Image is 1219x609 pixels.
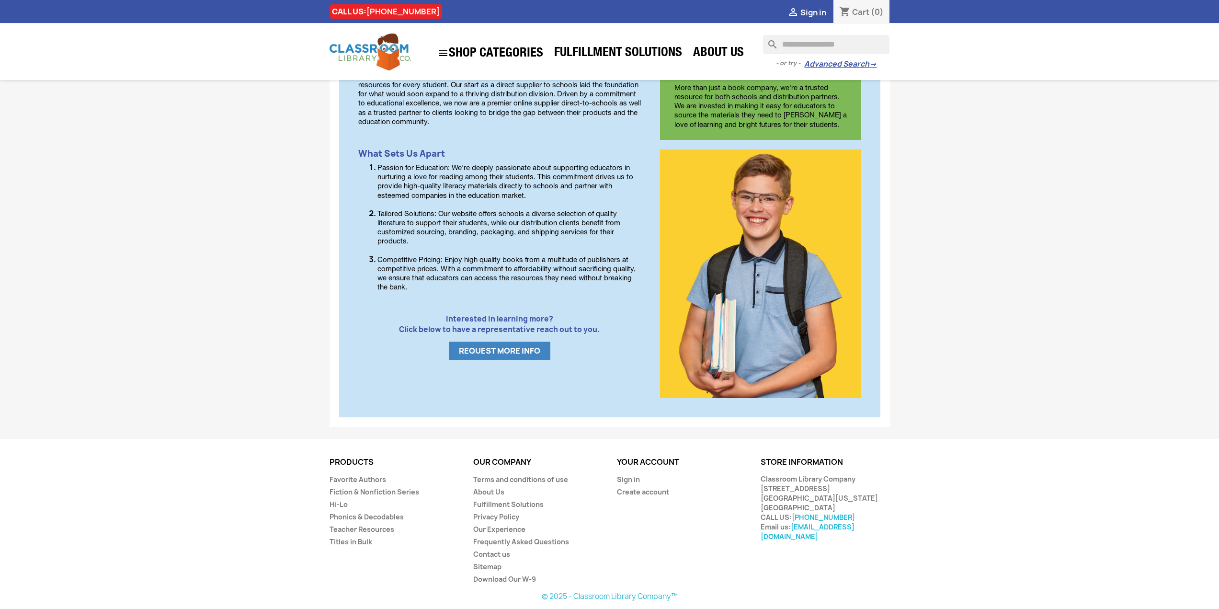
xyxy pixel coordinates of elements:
[674,84,847,130] p: More than just a book company, we're a trusted resource for both schools and distribution partner...
[839,7,851,18] i: shopping_cart
[358,325,641,334] p: Click below to have a representative reach out to you.
[366,6,440,17] a: [PHONE_NUMBER]
[473,550,510,559] a: Contact us
[617,475,640,484] a: Sign in
[869,59,877,69] span: →
[330,525,394,534] a: Teacher Resources
[330,512,404,521] a: Phonics & Decodables
[804,59,877,69] a: Advanced Search→
[787,7,799,19] i: 
[761,522,854,541] a: [EMAIL_ADDRESS][DOMAIN_NAME]
[852,7,869,17] span: Cart
[473,525,525,534] a: Our Experience
[330,475,386,484] a: Favorite Authors
[358,72,641,127] p: Established in [DATE], our mission has been to ensure access to quality educational resources for...
[761,458,890,467] p: Store information
[617,457,679,467] a: Your account
[358,314,641,323] p: Interested in learning more?
[792,513,855,522] a: [PHONE_NUMBER]
[473,475,568,484] a: Terms and conditions of use
[473,575,536,584] a: Download Our W-9
[787,7,826,18] a:  Sign in
[763,35,889,54] input: Search
[473,487,504,496] a: About Us
[761,474,890,541] div: Classroom Library Company [STREET_ADDRESS] [GEOGRAPHIC_DATA][US_STATE] [GEOGRAPHIC_DATA] CALL US:...
[473,500,544,509] a: Fulfillment Solutions
[330,458,459,467] p: Products
[330,4,442,19] div: CALL US:
[330,487,419,496] a: Fiction & Nonfiction Series
[377,164,641,201] p: Passion for Education: We're deeply passionate about supporting educators in nurturing a love for...
[449,342,550,360] a: REQUEST MORE INFO
[330,537,372,546] a: Titles in Bulk
[473,458,603,467] p: Our company
[617,487,669,496] a: Create account
[330,34,411,70] img: Classroom Library Company
[437,47,449,59] i: 
[688,44,749,63] a: About Us
[800,7,826,18] span: Sign in
[776,58,804,68] span: - or try -
[433,43,548,64] a: SHOP CATEGORIES
[377,256,641,293] p: Competitive Pricing: Enjoy high quality books from a multitude of publishers at competitive price...
[763,35,775,46] i: search
[871,7,884,17] span: (0)
[377,210,641,247] p: Tailored Solutions: Our website offers schools a diverse selection of quality literature to suppo...
[660,140,861,398] img: CLC_Kid_Glasses.jpg
[473,562,501,571] a: Sitemap
[473,537,569,546] a: Frequently Asked Questions
[358,149,641,159] h3: What Sets Us Apart
[473,512,519,521] a: Privacy Policy
[549,44,687,63] a: Fulfillment Solutions
[542,591,678,601] a: © 2025 - Classroom Library Company™
[330,500,348,509] a: Hi-Lo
